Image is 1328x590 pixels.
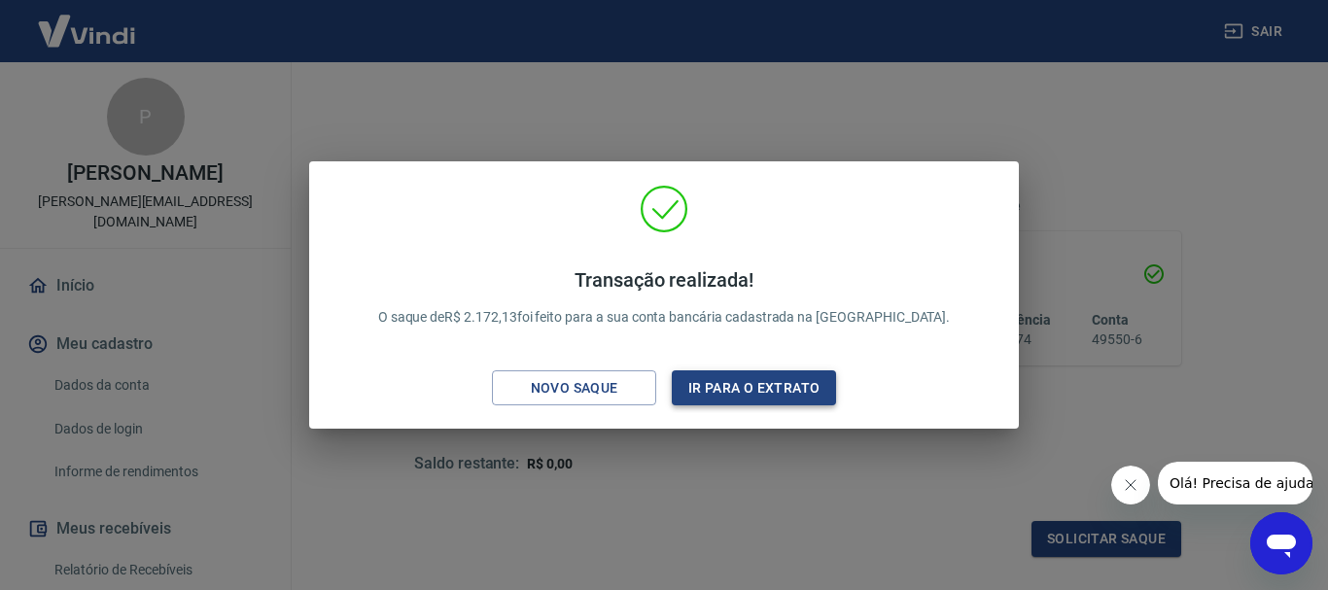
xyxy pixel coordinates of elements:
iframe: Botão para abrir a janela de mensagens [1250,512,1312,574]
button: Ir para o extrato [672,370,836,406]
h4: Transação realizada! [378,268,951,292]
div: Novo saque [507,376,642,400]
button: Novo saque [492,370,656,406]
iframe: Fechar mensagem [1111,466,1150,504]
span: Olá! Precisa de ajuda? [12,14,163,29]
iframe: Mensagem da empresa [1158,462,1312,504]
p: O saque de R$ 2.172,13 foi feito para a sua conta bancária cadastrada na [GEOGRAPHIC_DATA]. [378,268,951,328]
